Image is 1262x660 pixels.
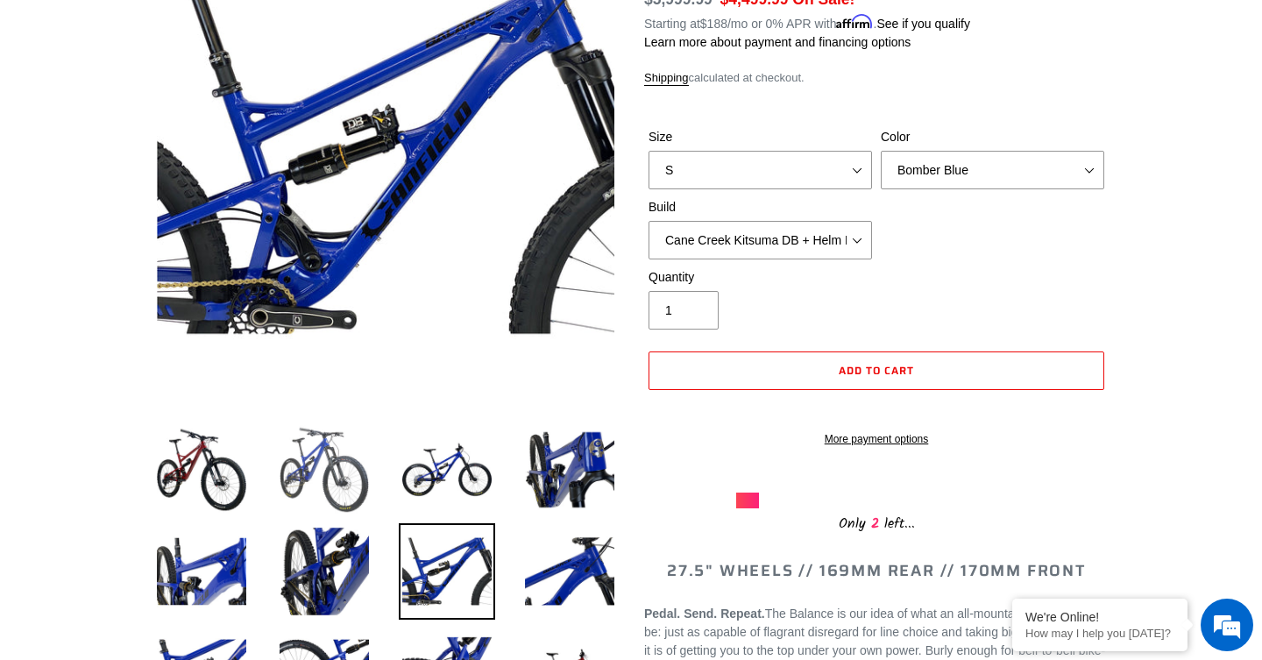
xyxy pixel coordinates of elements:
div: Navigation go back [19,96,46,123]
img: Load image into Gallery viewer, BALANCE - Complete Bike [521,422,618,518]
label: Color [881,128,1104,146]
img: d_696896380_company_1647369064580_696896380 [56,88,100,131]
a: Shipping [644,71,689,86]
span: 2 [866,513,884,535]
div: calculated at checkout. [644,69,1109,87]
h2: 27.5" WHEELS // 169MM REAR // 170MM FRONT [644,562,1109,581]
label: Size [649,128,872,146]
p: How may I help you today? [1025,627,1174,640]
a: More payment options [649,431,1104,447]
img: Load image into Gallery viewer, BALANCE - Complete Bike [276,422,372,518]
a: See if you qualify - Learn more about Affirm Financing (opens in modal) [876,17,970,31]
img: Load image into Gallery viewer, BALANCE - Complete Bike [521,523,618,620]
span: We're online! [102,221,242,398]
img: Load image into Gallery viewer, BALANCE - Complete Bike [153,422,250,518]
img: Load image into Gallery viewer, BALANCE - Complete Bike [399,523,495,620]
textarea: Type your message and hit 'Enter' [9,479,334,540]
label: Quantity [649,268,872,287]
a: Learn more about payment and financing options [644,35,911,49]
div: Only left... [736,508,1017,536]
span: $188 [700,17,727,31]
b: Pedal. Send. Repeat. [644,607,765,621]
span: Add to cart [839,362,914,379]
img: Load image into Gallery viewer, BALANCE - Complete Bike [399,422,495,518]
div: Minimize live chat window [287,9,330,51]
img: Load image into Gallery viewer, BALANCE - Complete Bike [276,523,372,620]
div: Chat with us now [117,98,321,121]
label: Build [649,198,872,216]
span: Affirm [836,14,873,29]
button: Add to cart [649,351,1104,390]
img: Load image into Gallery viewer, BALANCE - Complete Bike [153,523,250,620]
div: We're Online! [1025,610,1174,624]
p: Starting at /mo or 0% APR with . [644,11,970,33]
